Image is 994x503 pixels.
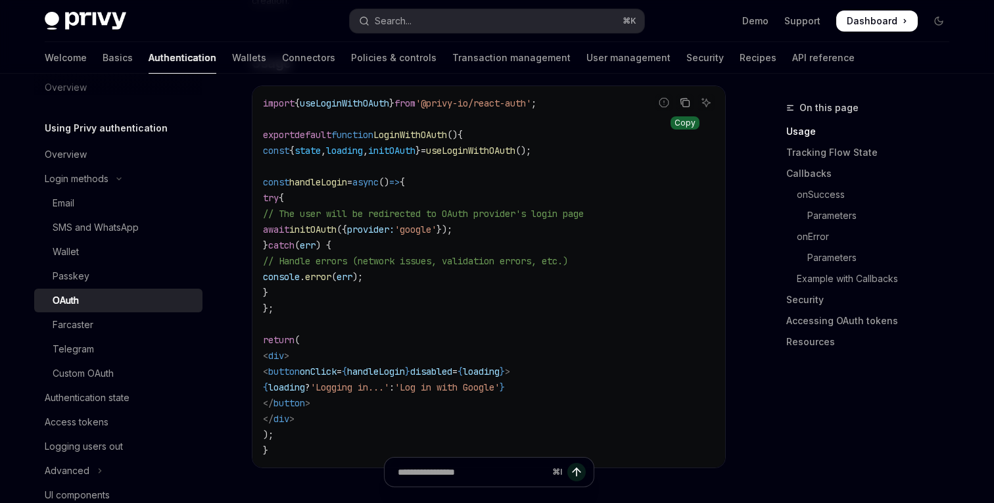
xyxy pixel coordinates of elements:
span: > [289,413,295,425]
span: = [452,366,458,377]
a: Telegram [34,337,202,361]
span: handleLogin [347,366,405,377]
button: Report incorrect code [655,94,673,111]
span: 'Logging in...' [310,381,389,393]
input: Ask a question... [398,458,547,487]
a: Recipes [740,42,776,74]
a: Transaction management [452,42,571,74]
a: Custom OAuth [34,362,202,385]
span: : [389,381,394,393]
span: catch [268,239,295,251]
a: onError [786,226,960,247]
span: ); [263,429,273,441]
div: UI components [45,487,110,503]
div: Search... [375,13,412,29]
a: Basics [103,42,133,74]
span: } [405,366,410,377]
a: Connectors [282,42,335,74]
span: > [305,397,310,409]
span: < [263,366,268,377]
span: const [263,145,289,156]
span: { [342,366,347,377]
span: => [389,176,400,188]
span: } [389,97,394,109]
a: Email [34,191,202,215]
div: Farcaster [53,317,93,333]
div: Custom OAuth [53,366,114,381]
span: err [300,239,316,251]
span: } [263,287,268,299]
span: async [352,176,379,188]
a: Security [786,289,960,310]
a: Authentication state [34,386,202,410]
span: default [295,129,331,141]
span: disabled [410,366,452,377]
a: Passkey [34,264,202,288]
span: ) { [316,239,331,251]
div: Copy [671,116,699,130]
span: = [421,145,426,156]
span: ( [295,334,300,346]
a: Wallets [232,42,266,74]
span: ⌘ K [623,16,636,26]
img: dark logo [45,12,126,30]
h5: Using Privy authentication [45,120,168,136]
a: onSuccess [786,184,960,205]
a: Demo [742,14,769,28]
div: Access tokens [45,414,108,430]
span: { [263,381,268,393]
span: useLoginWithOAuth [426,145,515,156]
a: Security [686,42,724,74]
span: const [263,176,289,188]
span: ({ [337,224,347,235]
div: OAuth [53,293,79,308]
span: try [263,192,279,204]
span: < [263,350,268,362]
span: onClick [300,366,337,377]
span: ; [531,97,536,109]
span: ); [352,271,363,283]
span: console [263,271,300,283]
span: loading [326,145,363,156]
a: Overview [34,143,202,166]
div: Email [53,195,74,211]
span: }); [437,224,452,235]
span: 'google' [394,224,437,235]
span: provider: [347,224,394,235]
span: (); [515,145,531,156]
span: }; [263,302,273,314]
a: Accessing OAuth tokens [786,310,960,331]
div: Overview [45,147,87,162]
a: Parameters [786,205,960,226]
span: { [458,129,463,141]
span: function [331,129,373,141]
div: SMS and WhatsApp [53,220,139,235]
button: Open search [350,9,644,33]
a: Example with Callbacks [786,268,960,289]
span: '@privy-io/react-auth' [415,97,531,109]
span: state [295,145,321,156]
div: Passkey [53,268,89,284]
div: Wallet [53,244,79,260]
span: = [347,176,352,188]
span: > [284,350,289,362]
span: import [263,97,295,109]
a: Dashboard [836,11,918,32]
span: Dashboard [847,14,897,28]
span: { [458,366,463,377]
span: . [300,271,305,283]
a: OAuth [34,289,202,312]
span: export [263,129,295,141]
span: await [263,224,289,235]
span: useLoginWithOAuth [300,97,389,109]
a: Tracking Flow State [786,142,960,163]
span: return [263,334,295,346]
div: Login methods [45,171,108,187]
a: Parameters [786,247,960,268]
a: Wallet [34,240,202,264]
span: () [447,129,458,141]
a: SMS and WhatsApp [34,216,202,239]
button: Copy the contents from the code block [676,94,694,111]
span: err [337,271,352,283]
span: 'Log in with Google' [394,381,500,393]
